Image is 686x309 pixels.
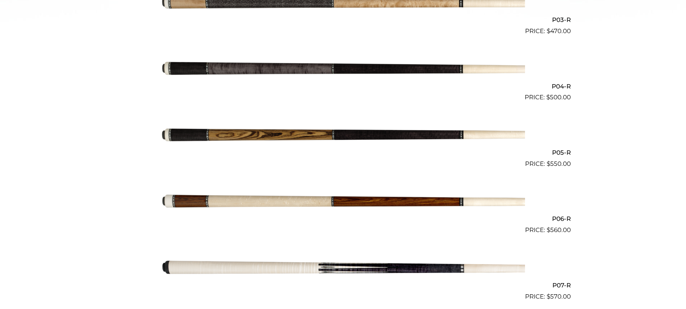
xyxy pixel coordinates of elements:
a: P06-R $560.00 [116,172,571,235]
img: P07-R [161,238,525,298]
span: $ [547,226,550,233]
span: $ [547,293,550,300]
h2: P07-R [116,278,571,292]
h2: P03-R [116,13,571,27]
img: P06-R [161,172,525,232]
span: $ [547,27,550,35]
bdi: 470.00 [547,27,571,35]
a: P07-R $570.00 [116,238,571,301]
a: P04-R $500.00 [116,39,571,102]
img: P04-R [161,39,525,99]
span: $ [547,160,550,167]
bdi: 550.00 [547,160,571,167]
bdi: 500.00 [546,94,571,101]
bdi: 560.00 [547,226,571,233]
h2: P04-R [116,79,571,93]
img: P05-R [161,105,525,165]
a: P05-R $550.00 [116,105,571,168]
bdi: 570.00 [547,293,571,300]
h2: P05-R [116,146,571,159]
span: $ [546,94,550,101]
h2: P06-R [116,212,571,226]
